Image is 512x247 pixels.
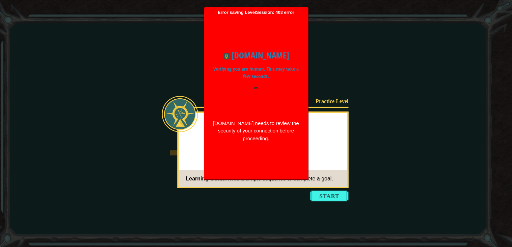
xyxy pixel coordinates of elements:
h1: [DOMAIN_NAME] [213,49,300,62]
div: Practice Level [306,98,349,105]
button: Start [310,191,349,201]
span: Write a simple sequence to complete a goal. [227,175,333,181]
span: Error saving LevelSession: 403 error [208,10,305,176]
span: Learning Goals: [186,175,227,181]
p: Verifying you are human. This may take a few seconds. [213,65,300,80]
img: Icon for www.ozaria.com [223,53,230,59]
div: [DOMAIN_NAME] needs to review the security of your connection before proceeding. [213,120,300,143]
